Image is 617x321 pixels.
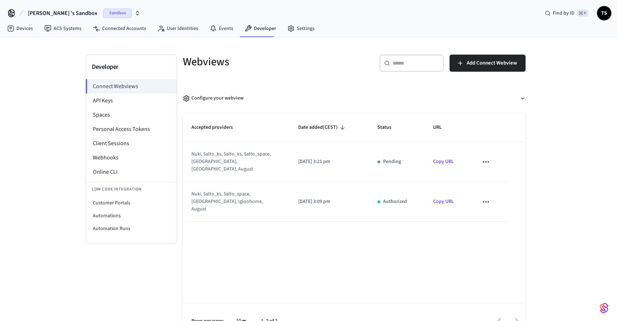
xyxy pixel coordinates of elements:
[183,55,350,69] h5: Webviews
[539,7,594,20] div: Find by ID⌘ K
[191,122,242,133] span: Accepted providers
[553,10,575,17] span: Find by ID
[191,190,272,213] div: nuki, salto_ks, salto_space, [GEOGRAPHIC_DATA], igloohome, august
[433,158,454,165] a: Copy URL
[39,22,87,35] a: ACS Systems
[103,9,132,18] span: Sandbox
[239,22,282,35] a: Developer
[433,198,454,205] a: Copy URL
[183,113,526,222] table: sticky table
[86,222,177,235] li: Automation Runs
[86,165,177,179] li: Online CLI
[86,136,177,151] li: Client Sessions
[577,10,588,17] span: ⌘ K
[183,95,244,102] div: Configure your webview
[86,93,177,108] li: API Keys
[86,197,177,209] li: Customer Portals
[282,22,320,35] a: Settings
[86,182,177,197] li: Low Code Integration
[204,22,239,35] a: Events
[152,22,204,35] a: User Identities
[92,62,171,72] h3: Developer
[383,158,401,165] p: Pending
[87,22,152,35] a: Connected Accounts
[86,79,177,93] li: Connect Webviews
[383,198,407,205] p: Authorized
[298,158,360,165] p: [DATE] 3:21 pm
[433,122,451,133] span: URL
[298,122,347,133] span: Date added(CEST)
[467,58,517,68] span: Add Connect Webview
[86,108,177,122] li: Spaces
[598,7,611,20] span: TS
[191,151,272,173] div: nuki, salto_ks, salto_ks, salto_space, [GEOGRAPHIC_DATA], [GEOGRAPHIC_DATA], august
[298,198,360,205] p: [DATE] 3:09 pm
[600,302,608,314] img: SeamLogoGradient.69752ec5.svg
[597,6,611,20] button: TS
[1,22,39,35] a: Devices
[377,122,401,133] span: Status
[28,9,97,17] span: [PERSON_NAME] 's Sandbox
[450,55,526,72] button: Add Connect Webview
[86,209,177,222] li: Automations
[183,89,526,108] button: Configure your webview
[86,122,177,136] li: Personal Access Tokens
[86,151,177,165] li: Webhooks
